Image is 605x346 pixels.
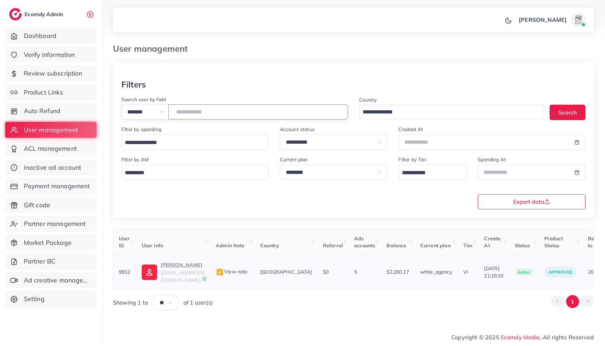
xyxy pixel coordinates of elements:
label: Country [359,96,377,103]
a: logoEcomdy Admin [9,8,65,20]
span: Partner management [24,219,86,228]
a: Auto Refund [5,103,96,119]
button: Export data [478,194,585,209]
button: Go to page 1 [566,295,579,308]
span: white_agency [420,269,452,275]
a: Review subscription [5,65,96,81]
img: admin_note.cdd0b510.svg [216,268,224,276]
a: Payment management [5,178,96,194]
span: [DATE] 21:10:10 [484,265,503,279]
span: Tier [463,242,473,249]
span: Current plan [420,242,451,249]
span: Copyright © 2025 [451,333,594,341]
label: Search user by field [121,96,166,103]
a: Inactive ad account [5,159,96,176]
a: Ad creative management [5,272,96,288]
div: Search for option [121,135,269,150]
span: View note [216,268,248,275]
span: Admin Note [216,242,245,249]
label: Filter by AM [121,156,149,163]
a: User management [5,122,96,138]
h3: User management [113,44,193,54]
span: Ads accounts [354,235,375,249]
h2: Ecomdy Admin [25,11,65,18]
span: User info [142,242,163,249]
span: Product Status [544,235,563,249]
span: [EMAIL_ADDRESS][DOMAIN_NAME] [161,269,204,283]
a: Product Links [5,84,96,100]
span: 26790 [588,269,602,275]
span: Country [260,242,279,249]
span: Partner BC [24,257,56,266]
label: Filter by Tier [398,156,426,163]
span: Auto Refund [24,106,61,116]
span: User ID [119,235,130,249]
span: 9912 [119,269,130,275]
label: Created At [398,126,423,133]
button: Search [550,105,585,120]
span: User management [24,125,78,135]
span: Payment management [24,182,90,191]
span: Market Package [24,238,72,247]
span: Export data [513,199,550,204]
img: avatar [571,13,585,27]
span: Belong to AM [588,235,605,249]
a: Partner BC [5,253,96,269]
label: Filter by spending [121,126,161,133]
p: [PERSON_NAME] [519,15,567,24]
label: Spending At [478,156,506,163]
div: Search for option [359,105,544,119]
a: Setting [5,291,96,307]
div: Search for option [398,165,466,180]
span: , All rights Reserved [540,333,594,341]
span: Status [515,242,530,249]
span: Gift code [24,201,50,210]
span: Showing 1 to [113,299,148,307]
span: Ad creative management [24,276,91,285]
input: Search for option [122,137,260,148]
span: Setting [24,294,45,303]
img: ic-user-info.36bf1079.svg [142,265,157,280]
span: Verify information [24,50,75,59]
span: VI [463,269,468,275]
span: of 1 user(s) [183,299,213,307]
img: 9CAL8B2pu8EFxCJHYAAAAldEVYdGRhdGU6Y3JlYXRlADIwMjItMTItMDlUMDQ6NTg6MzkrMDA6MDBXSlgLAAAAJXRFWHRkYXR... [202,276,207,281]
div: Search for option [121,165,269,180]
a: Market Package [5,235,96,251]
label: Account status [280,126,315,133]
span: 5 [354,269,357,275]
a: [PERSON_NAME][EMAIL_ADDRESS][DOMAIN_NAME] [142,261,204,283]
input: Search for option [122,168,260,178]
input: Search for option [360,107,535,118]
span: Dashboard [24,31,56,40]
img: logo [9,8,22,20]
span: active [515,268,533,276]
span: approved [549,269,572,275]
a: Partner management [5,216,96,232]
a: Ecomdy Media [501,334,540,341]
h3: Filters [121,79,146,90]
input: Search for option [399,168,457,178]
span: $2,260.17 [386,269,409,275]
a: [PERSON_NAME]avatar [515,13,588,27]
span: $0 [323,269,329,275]
span: Review subscription [24,69,82,78]
span: Inactive ad account [24,163,81,172]
ul: Pagination [551,295,594,308]
p: [PERSON_NAME] [161,261,204,269]
span: [GEOGRAPHIC_DATA] [260,269,312,275]
span: Balance [386,242,406,249]
span: ACL management [24,144,77,153]
label: Current plan [280,156,308,163]
a: Verify information [5,47,96,63]
a: ACL management [5,141,96,157]
a: Dashboard [5,28,96,44]
a: Gift code [5,197,96,213]
span: Referral [323,242,343,249]
span: Product Links [24,88,63,97]
span: Create At [484,235,500,249]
